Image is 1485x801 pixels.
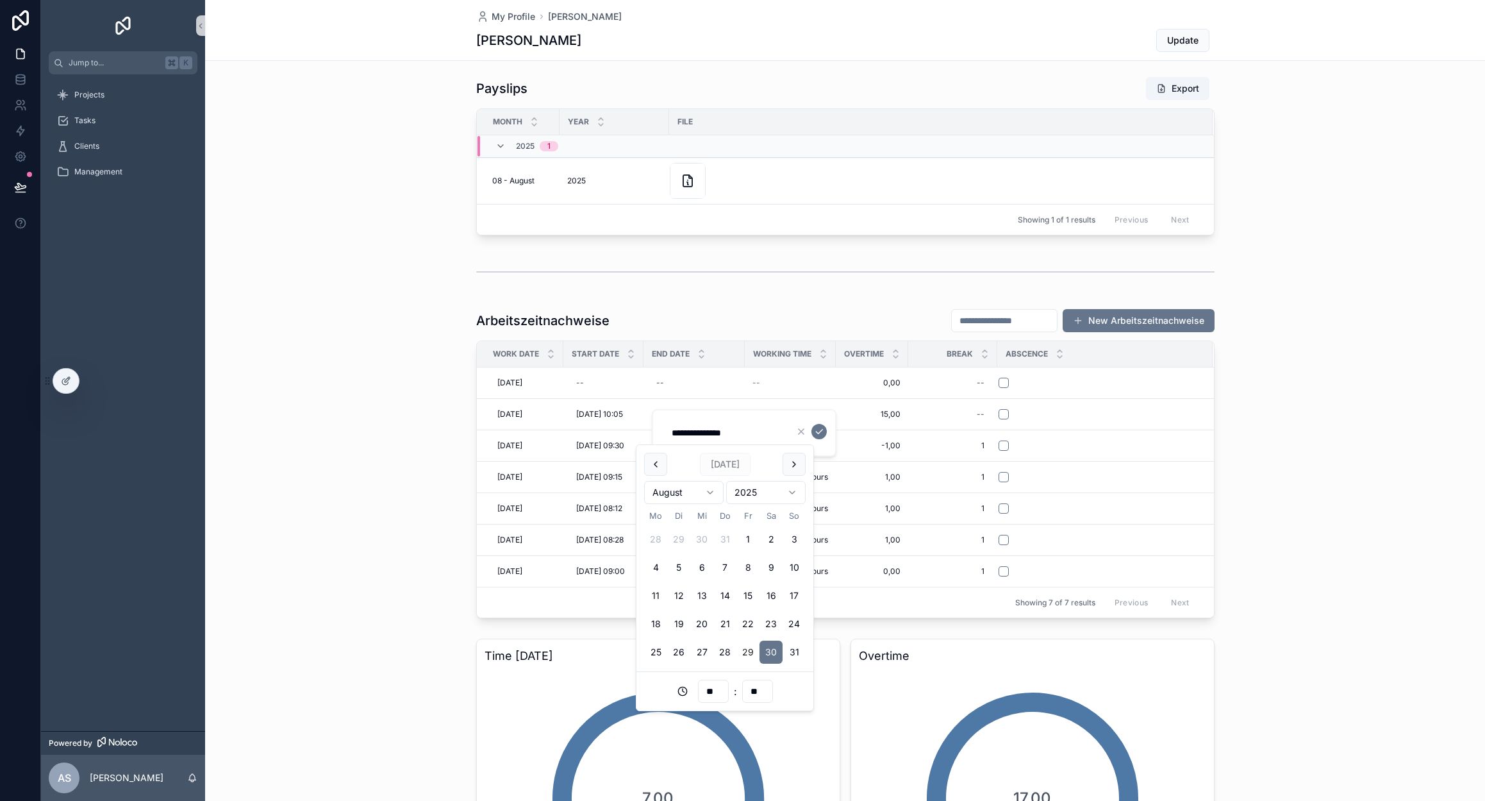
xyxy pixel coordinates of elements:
[493,349,539,359] span: Work Date
[690,556,713,579] button: Mittwoch, 6. August 2025
[644,584,667,607] button: Montag, 11. August 2025
[921,566,984,577] span: 1
[571,373,636,393] a: --
[783,612,806,636] button: Sonntag, 24. August 2025
[492,404,556,425] a: [DATE]
[753,349,811,359] span: Working Time
[113,15,133,36] img: App logo
[644,509,806,664] table: August 2025
[516,141,535,151] span: 2025
[49,160,197,183] a: Management
[74,167,122,177] span: Management
[667,556,690,579] button: Dienstag, 5. August 2025
[916,404,990,425] a: --
[492,498,556,519] a: [DATE]
[916,435,990,456] a: 1
[576,409,623,419] span: [DATE] 10:05
[843,378,900,388] a: 0,00
[476,31,581,49] h1: [PERSON_NAME]
[492,373,556,393] a: [DATE]
[736,641,759,664] button: Freitag, 29. August 2025
[181,58,191,68] span: K
[713,556,736,579] button: Donnerstag, 7. August 2025
[1167,34,1199,47] span: Update
[667,528,690,551] button: Dienstag, 29. Juli 2025
[843,409,900,419] a: 15,00
[759,641,783,664] button: Today, Samstag, 30. August 2025, selected
[476,10,535,23] a: My Profile
[576,472,622,482] span: [DATE] 09:15
[667,612,690,636] button: Dienstag, 19. August 2025
[571,435,636,456] a: [DATE] 09:30
[548,10,622,23] a: [PERSON_NAME]
[49,83,197,106] a: Projects
[759,612,783,636] button: Samstag, 23. August 2025
[571,561,636,582] a: [DATE] 09:00
[547,141,551,151] div: 1
[492,435,556,456] a: [DATE]
[656,378,664,388] div: --
[916,561,990,582] a: 1
[843,441,900,451] a: -1,00
[644,641,667,664] button: Montag, 25. August 2025
[667,509,690,523] th: Dienstag
[644,509,667,523] th: Montag
[74,115,95,126] span: Tasks
[492,467,556,487] a: [DATE]
[492,561,556,582] a: [DATE]
[759,584,783,607] button: Samstag, 16. August 2025
[69,58,160,68] span: Jump to...
[844,349,884,359] span: Overtime
[690,641,713,664] button: Mittwoch, 27. August 2025
[736,612,759,636] button: Freitag, 22. August 2025
[783,641,806,664] button: Sonntag, 31. August 2025
[576,566,625,577] span: [DATE] 09:00
[759,556,783,579] button: Samstag, 9. August 2025
[916,530,990,550] a: 1
[736,556,759,579] button: Freitag, 8. August 2025
[736,584,759,607] button: Freitag, 15. August 2025
[677,117,693,127] span: File
[916,467,990,487] a: 1
[713,528,736,551] button: Donnerstag, 31. Juli 2025
[493,117,522,127] span: Month
[916,373,990,393] a: --
[497,409,522,419] span: [DATE]
[58,770,71,786] span: AS
[644,680,806,703] div: :
[713,584,736,607] button: Donnerstag, 14. August 2025
[843,535,900,545] a: 1,00
[921,535,984,545] span: 1
[843,566,900,577] span: 0,00
[916,498,990,519] a: 1
[1063,309,1215,332] button: New Arbeitszeitnachweise
[497,378,522,388] span: [DATE]
[843,472,900,482] span: 1,00
[492,176,535,186] span: 08 - August
[977,378,984,388] div: --
[41,731,205,755] a: Powered by
[571,404,636,425] a: [DATE] 10:05
[947,349,973,359] span: Break
[651,435,737,456] a: [DATE] 18:18
[667,641,690,664] button: Dienstag, 26. August 2025
[41,74,205,200] div: scrollable content
[859,647,1206,665] h3: Overtime
[690,584,713,607] button: Mittwoch, 13. August 2025
[74,90,104,100] span: Projects
[49,738,92,748] span: Powered by
[651,404,737,425] a: [DATE] 09:26
[497,441,522,451] span: [DATE]
[49,109,197,132] a: Tasks
[576,503,622,514] span: [DATE] 08:12
[576,378,584,388] div: --
[713,509,736,523] th: Donnerstag
[576,441,624,451] span: [DATE] 09:30
[49,135,197,158] a: Clients
[921,472,984,482] span: 1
